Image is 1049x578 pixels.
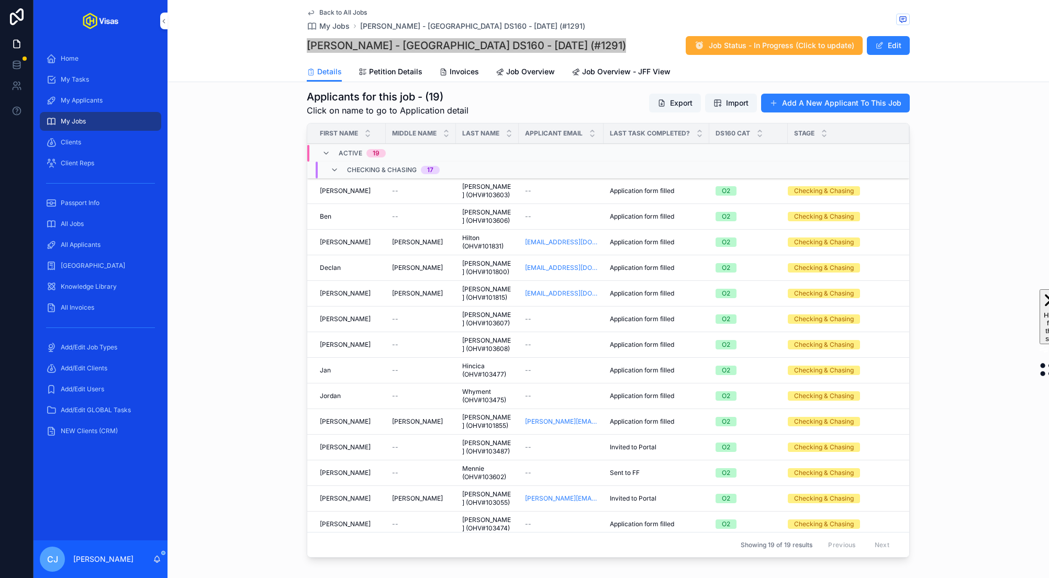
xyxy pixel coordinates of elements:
[788,519,897,529] a: Checking & Chasing
[722,366,730,375] div: O2
[392,392,450,400] a: --
[722,391,730,401] div: O2
[788,212,897,221] a: Checking & Chasing
[392,392,398,400] span: --
[525,129,583,138] span: Applicant Email
[794,186,854,196] div: Checking & Chasing
[610,264,674,272] span: Application form filled
[83,13,118,29] img: App logo
[462,413,512,430] span: [PERSON_NAME] (OHV#101855)
[320,315,380,323] a: [PERSON_NAME]
[525,315,597,323] a: --
[61,241,101,249] span: All Applicants
[525,469,531,477] span: --
[462,234,512,251] a: Hilton (OHV#101831)
[360,21,585,31] a: [PERSON_NAME] - [GEOGRAPHIC_DATA] DS160 - [DATE] (#1291)
[610,212,674,221] span: Application form filled
[320,392,341,400] span: Jordan
[610,392,674,400] span: Application form filled
[34,42,168,454] div: scrollable content
[61,220,84,228] span: All Jobs
[794,443,854,452] div: Checking & Chasing
[339,149,362,157] span: Active
[320,417,371,426] span: [PERSON_NAME]
[320,289,380,298] a: [PERSON_NAME]
[307,21,350,31] a: My Jobs
[722,186,730,196] div: O2
[320,520,371,528] span: [PERSON_NAME]
[525,187,597,195] a: --
[40,91,161,110] a: My Applicants
[320,469,380,477] a: [PERSON_NAME]
[525,212,531,221] span: --
[392,187,450,195] a: --
[610,443,703,451] a: Invited to Portal
[392,469,450,477] a: --
[307,104,468,117] span: Click on name to go to Application detail
[794,212,854,221] div: Checking & Chasing
[320,289,371,298] span: [PERSON_NAME]
[794,314,854,324] div: Checking & Chasing
[610,494,703,503] a: Invited to Portal
[788,186,897,196] a: Checking & Chasing
[320,264,380,272] a: Declan
[610,341,703,349] a: Application form filled
[716,340,782,349] a: O2
[716,186,782,196] a: O2
[794,340,854,349] div: Checking & Chasing
[61,282,117,291] span: Knowledge Library
[392,443,450,451] a: --
[525,366,597,375] a: --
[794,289,854,298] div: Checking & Chasing
[462,362,512,379] a: Hincica (OHV#103477)
[525,443,531,451] span: --
[794,237,854,247] div: Checking & Chasing
[525,520,531,528] span: --
[392,520,398,528] span: --
[61,303,94,312] span: All Invoices
[867,36,910,55] button: Edit
[392,469,398,477] span: --
[794,519,854,529] div: Checking & Chasing
[722,237,730,247] div: O2
[392,212,450,221] a: --
[462,464,512,481] a: Mennie (OHV#103602)
[392,341,450,349] a: --
[320,520,380,528] a: [PERSON_NAME]
[610,315,703,323] a: Application form filled
[47,553,58,565] span: CJ
[788,314,897,324] a: Checking & Chasing
[525,417,597,426] a: [PERSON_NAME][EMAIL_ADDRESS][DOMAIN_NAME]
[794,468,854,478] div: Checking & Chasing
[392,289,443,298] span: [PERSON_NAME]
[525,366,531,375] span: --
[320,392,380,400] a: Jordan
[462,388,512,404] a: Whyment (OHV#103475)
[610,264,703,272] a: Application form filled
[40,154,161,173] a: Client Reps
[320,187,380,195] a: [PERSON_NAME]
[610,417,703,426] a: Application form filled
[320,264,341,272] span: Declan
[392,417,450,426] a: [PERSON_NAME]
[610,187,703,195] a: Application form filled
[525,392,597,400] a: --
[716,129,750,138] span: DS160 Cat
[525,289,597,298] a: [EMAIL_ADDRESS][DOMAIN_NAME]
[392,315,398,323] span: --
[525,520,597,528] a: --
[40,214,161,233] a: All Jobs
[610,520,703,528] a: Application form filled
[722,417,730,426] div: O2
[319,8,367,17] span: Back to All Jobs
[716,237,782,247] a: O2
[61,138,81,146] span: Clients
[722,314,730,324] div: O2
[61,199,99,207] span: Passport Info
[359,62,422,83] a: Petition Details
[716,417,782,426] a: O2
[347,166,417,174] span: Checking & Chasing
[61,262,125,270] span: [GEOGRAPHIC_DATA]
[462,439,512,456] a: [PERSON_NAME] (OHV#103487)
[794,129,814,138] span: Stage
